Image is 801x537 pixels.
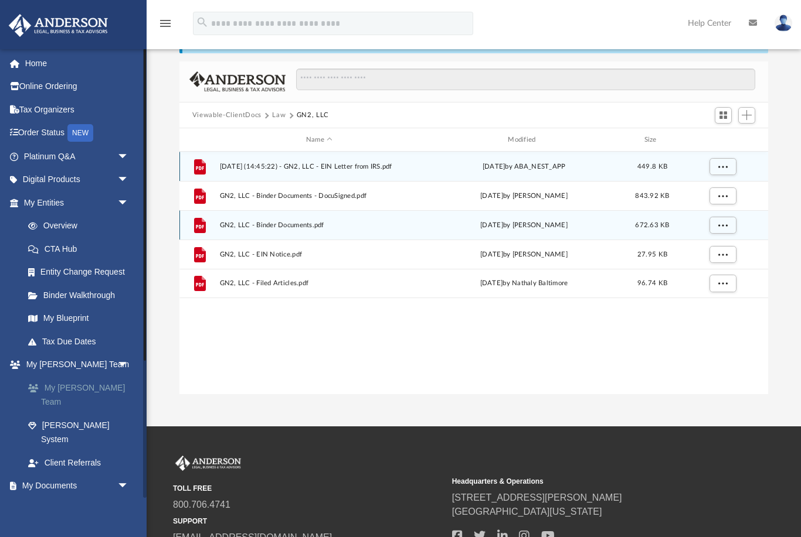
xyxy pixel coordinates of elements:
[219,135,419,145] div: Name
[681,135,763,145] div: id
[196,16,209,29] i: search
[173,483,444,494] small: TOLL FREE
[709,187,736,205] button: More options
[715,107,732,124] button: Switch to Grid View
[16,497,135,521] a: Box
[173,500,230,509] a: 800.706.4741
[16,261,147,284] a: Entity Change Request
[117,145,141,169] span: arrow_drop_down
[192,110,262,121] button: Viewable-ClientDocs
[8,121,147,145] a: Order StatusNEW
[219,163,419,170] span: [DATE] (14:45:22) - GN2, LLC - EIN Letter from IRS.pdf
[424,162,623,172] div: [DATE] by ABA_NEST_APP
[637,163,667,170] span: 449.8 KB
[8,191,147,214] a: My Entitiesarrow_drop_down
[16,376,147,413] a: My [PERSON_NAME] Team
[16,283,147,307] a: Binder Walkthrough
[8,353,147,377] a: My [PERSON_NAME] Teamarrow_drop_down
[8,98,147,121] a: Tax Organizers
[635,193,669,199] span: 843.92 KB
[637,280,667,286] span: 96.74 KB
[16,330,147,353] a: Tax Due Dates
[179,152,768,395] div: grid
[219,251,419,258] span: GN2, LLC - EIN Notice.pdf
[8,168,147,191] a: Digital Productsarrow_drop_down
[219,221,419,229] span: GN2, LLC - Binder Documents.pdf
[424,220,623,231] div: [DATE] by [PERSON_NAME]
[8,75,147,98] a: Online Ordering
[709,275,736,292] button: More options
[16,307,141,330] a: My Blueprint
[635,222,669,228] span: 672.63 KB
[8,474,141,498] a: My Documentsarrow_drop_down
[629,135,676,145] div: Size
[452,476,723,487] small: Headquarters & Operations
[272,110,286,121] button: Law
[117,168,141,192] span: arrow_drop_down
[709,158,736,176] button: More options
[173,456,243,471] img: Anderson Advisors Platinum Portal
[16,413,147,451] a: [PERSON_NAME] System
[452,507,602,517] a: [GEOGRAPHIC_DATA][US_STATE]
[297,110,329,121] button: GN2, LLC
[173,516,444,526] small: SUPPORT
[185,135,214,145] div: id
[452,492,622,502] a: [STREET_ADDRESS][PERSON_NAME]
[117,191,141,215] span: arrow_drop_down
[709,246,736,264] button: More options
[424,249,623,260] div: [DATE] by [PERSON_NAME]
[424,135,624,145] div: Modified
[296,69,756,91] input: Search files and folders
[424,278,623,289] div: [DATE] by Nathaly Baltimore
[219,192,419,200] span: GN2, LLC - Binder Documents - DocuSigned.pdf
[67,124,93,142] div: NEW
[117,474,141,498] span: arrow_drop_down
[5,14,111,37] img: Anderson Advisors Platinum Portal
[775,15,792,32] img: User Pic
[16,451,147,474] a: Client Referrals
[16,237,147,261] a: CTA Hub
[117,353,141,377] span: arrow_drop_down
[8,52,147,75] a: Home
[738,107,756,124] button: Add
[709,217,736,234] button: More options
[158,22,172,30] a: menu
[637,251,667,258] span: 27.95 KB
[219,280,419,288] span: GN2, LLC - Filed Articles.pdf
[424,191,623,201] div: [DATE] by [PERSON_NAME]
[8,145,147,168] a: Platinum Q&Aarrow_drop_down
[16,214,147,238] a: Overview
[158,16,172,30] i: menu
